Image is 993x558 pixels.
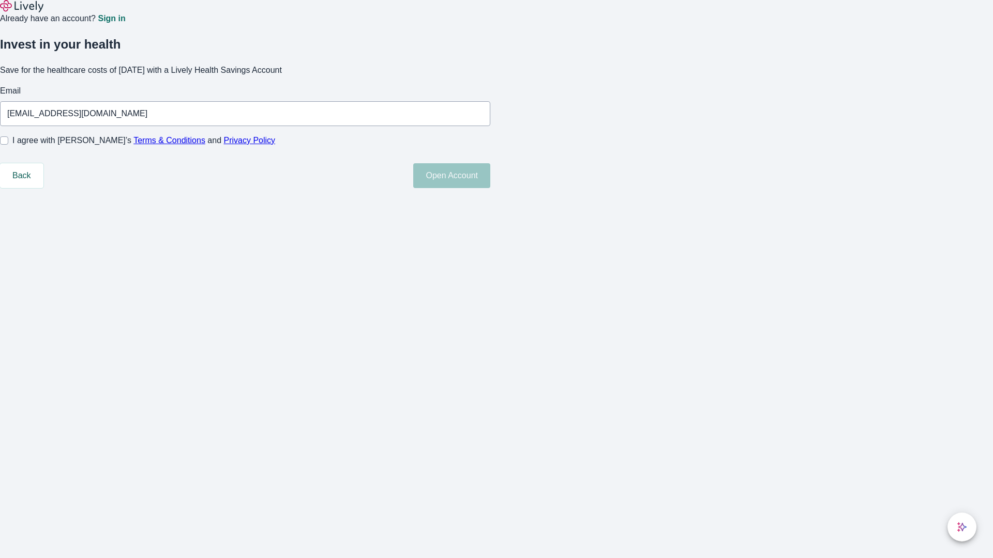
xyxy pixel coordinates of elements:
button: chat [947,513,976,541]
a: Sign in [98,14,125,23]
a: Terms & Conditions [133,136,205,145]
svg: Lively AI Assistant [957,522,967,532]
span: I agree with [PERSON_NAME]’s and [12,134,275,147]
a: Privacy Policy [224,136,276,145]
